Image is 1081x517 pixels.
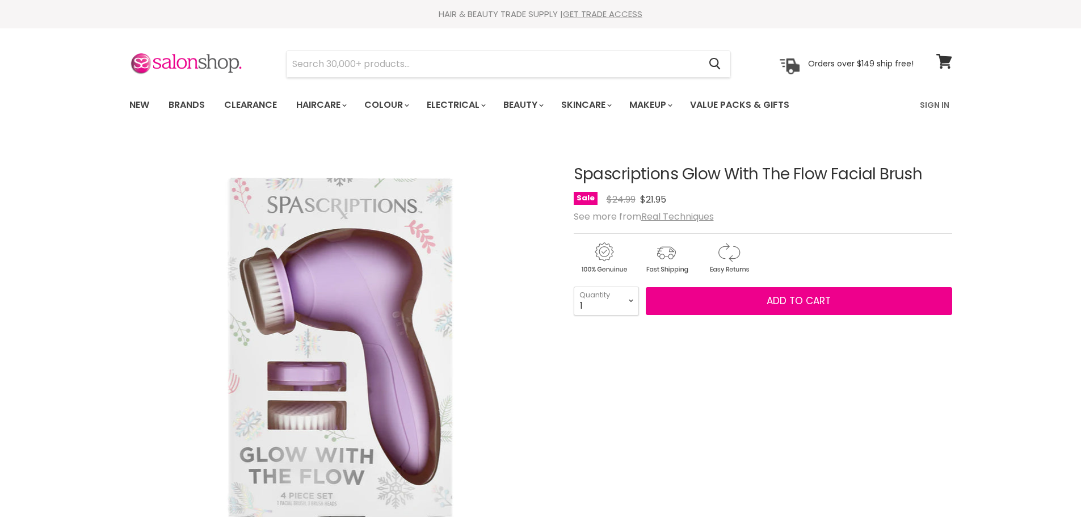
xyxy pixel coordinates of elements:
span: See more from [574,210,714,223]
a: Haircare [288,93,354,117]
a: Beauty [495,93,550,117]
form: Product [286,51,731,78]
nav: Main [115,89,966,121]
span: $21.95 [640,193,666,206]
span: Sale [574,192,598,205]
a: Real Techniques [641,210,714,223]
a: Sign In [913,93,956,117]
a: Electrical [418,93,493,117]
a: Skincare [553,93,619,117]
a: Colour [356,93,416,117]
ul: Main menu [121,89,856,121]
button: Add to cart [646,287,952,316]
button: Search [700,51,730,77]
img: returns.gif [699,241,759,275]
img: shipping.gif [636,241,696,275]
span: $24.99 [607,193,636,206]
a: Clearance [216,93,285,117]
a: Brands [160,93,213,117]
img: genuine.gif [574,241,634,275]
span: Add to cart [767,294,831,308]
select: Quantity [574,287,639,315]
h1: Spascriptions Glow With The Flow Facial Brush [574,166,952,183]
p: Orders over $149 ship free! [808,58,914,69]
input: Search [287,51,700,77]
a: Value Packs & Gifts [682,93,798,117]
a: New [121,93,158,117]
div: HAIR & BEAUTY TRADE SUPPLY | [115,9,966,20]
a: GET TRADE ACCESS [563,8,642,20]
a: Makeup [621,93,679,117]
